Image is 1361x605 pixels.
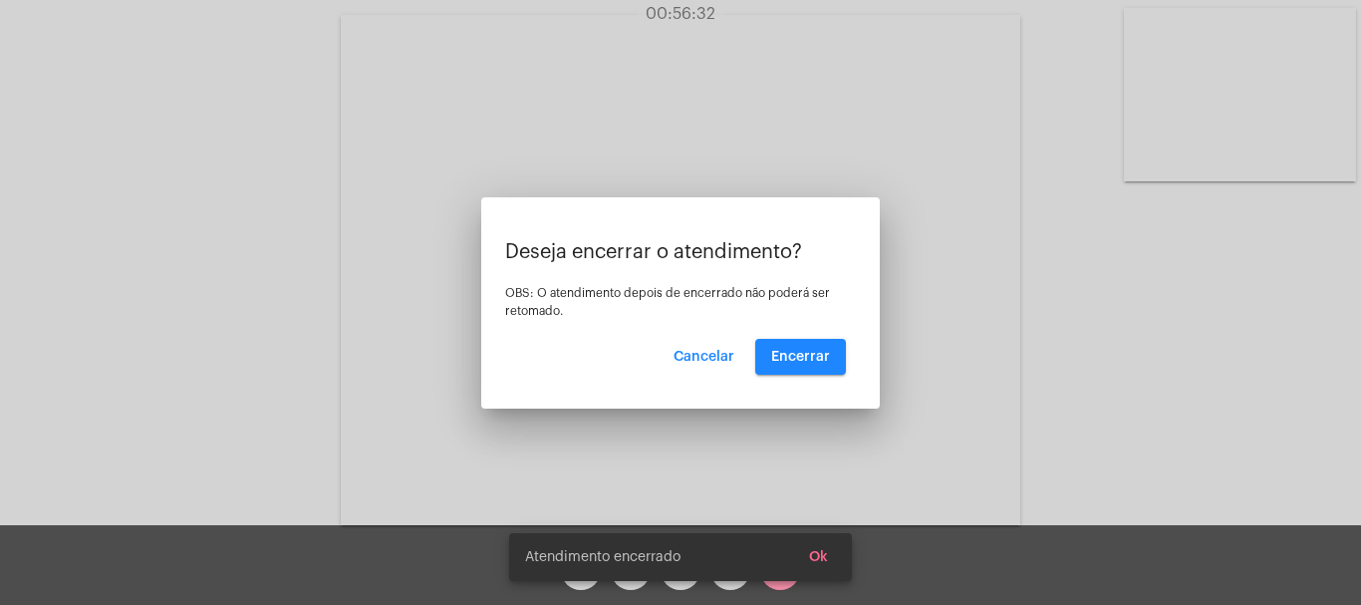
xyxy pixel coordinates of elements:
[505,241,856,263] p: Deseja encerrar o atendimento?
[505,287,830,317] span: OBS: O atendimento depois de encerrado não poderá ser retomado.
[646,6,715,22] span: 00:56:32
[755,339,846,375] button: Encerrar
[525,547,680,567] span: Atendimento encerrado
[674,350,734,364] span: Cancelar
[658,339,750,375] button: Cancelar
[809,550,828,564] span: Ok
[771,350,830,364] span: Encerrar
